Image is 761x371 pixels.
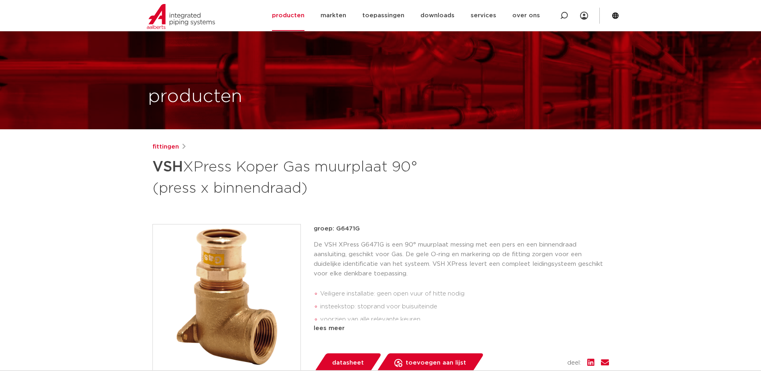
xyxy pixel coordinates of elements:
[314,224,609,234] p: groep: G6471G
[320,287,609,300] li: Veiligere installatie: geen open vuur of hitte nodig
[332,357,364,369] span: datasheet
[148,84,242,110] h1: producten
[152,160,183,174] strong: VSH
[320,313,609,326] li: voorzien van alle relevante keuren
[567,358,581,368] span: deel:
[320,300,609,313] li: insteekstop: stoprand voor buisuiteinde
[314,324,609,333] div: lees meer
[152,142,179,152] a: fittingen
[152,155,454,198] h1: XPress Koper Gas muurplaat 90° (press x binnendraad)
[314,240,609,279] p: De VSH XPress G6471G is een 90° muurplaat messing met een pers en een binnendraad aansluiting, ge...
[406,357,466,369] span: toevoegen aan lijst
